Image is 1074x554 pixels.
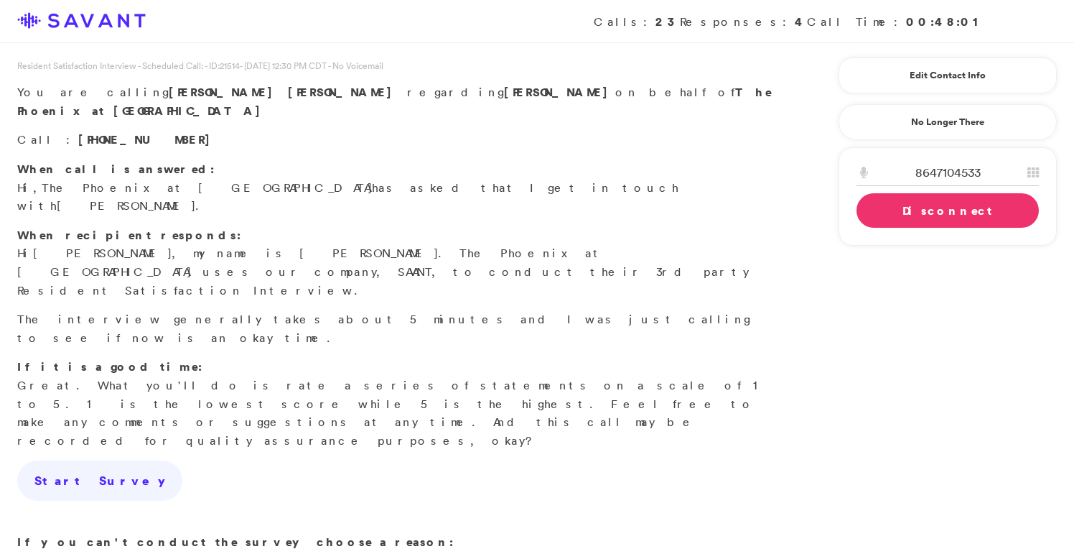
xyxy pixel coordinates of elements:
strong: 00:48:01 [906,14,985,29]
span: [PHONE_NUMBER] [78,131,218,147]
strong: 4 [795,14,807,29]
strong: [PERSON_NAME] [504,84,615,100]
p: Great. What you'll do is rate a series of statements on a scale of 1 to 5. 1 is the lowest score ... [17,358,784,450]
p: Hi, has asked that I get in touch with . [17,160,784,216]
span: 21514 [220,60,240,72]
span: [PERSON_NAME] [57,198,195,213]
span: The Phoenix at [GEOGRAPHIC_DATA] [42,180,372,195]
strong: If you can't conduct the survey choose a reason: [17,534,454,550]
strong: When call is answered: [17,161,215,177]
span: Resident Satisfaction Interview - Scheduled Call: - ID: - [DATE] 12:30 PM CDT - No Voicemail [17,60,383,72]
span: [PERSON_NAME] [33,246,172,260]
p: You are calling regarding on behalf of [17,83,784,120]
p: Call : [17,131,784,149]
a: Disconnect [856,193,1039,228]
strong: 23 [655,14,680,29]
p: The interview generally takes about 5 minutes and I was just calling to see if now is an okay time. [17,310,784,347]
a: Start Survey [17,461,182,501]
strong: If it is a good time: [17,359,202,374]
span: [PERSON_NAME] [169,84,280,100]
strong: When recipient responds: [17,227,241,243]
a: Edit Contact Info [856,64,1039,87]
span: [PERSON_NAME] [288,84,399,100]
p: Hi , my name is [PERSON_NAME]. The Phoenix at [GEOGRAPHIC_DATA] uses our company, SAVANT, to cond... [17,226,784,300]
a: No Longer There [839,104,1057,140]
strong: The Phoenix at [GEOGRAPHIC_DATA] [17,84,772,119]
